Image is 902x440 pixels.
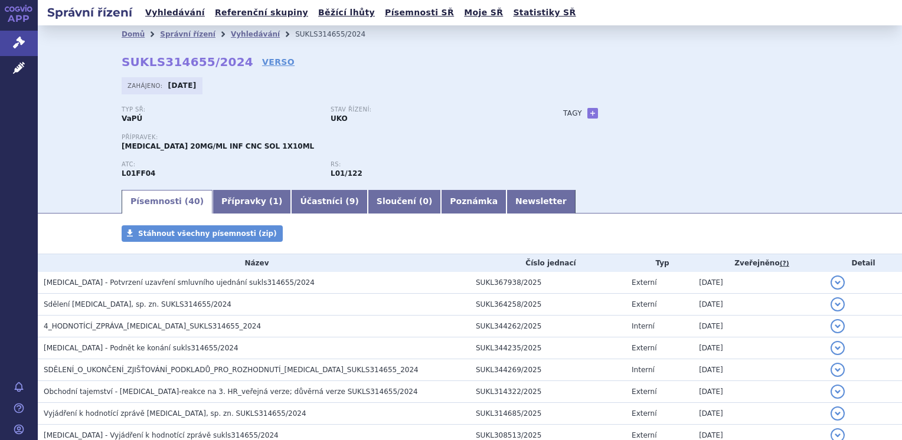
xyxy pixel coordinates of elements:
[632,322,655,330] span: Interní
[168,81,197,90] strong: [DATE]
[295,25,381,43] li: SUKLS314655/2024
[122,169,155,178] strong: AVELUMAB
[626,254,693,272] th: Typ
[470,316,626,337] td: SUKL344262/2025
[44,344,238,352] span: BAVENCIO - Podnět ke konání sukls314655/2024
[470,381,626,403] td: SUKL314322/2025
[381,5,457,21] a: Písemnosti SŘ
[128,81,165,90] span: Zahájeno:
[291,190,367,214] a: Účastníci (9)
[441,190,506,214] a: Poznámka
[470,359,626,381] td: SUKL344269/2025
[122,30,145,38] a: Domů
[470,294,626,316] td: SUKL364258/2025
[587,108,598,119] a: +
[693,381,825,403] td: [DATE]
[693,359,825,381] td: [DATE]
[160,30,215,38] a: Správní řízení
[331,161,528,168] p: RS:
[349,196,355,206] span: 9
[38,254,470,272] th: Název
[632,278,656,287] span: Externí
[44,388,418,396] span: Obchodní tajemství - Bavencio-reakce na 3. HR_veřejná verze; důvěrná verze SUKLS314655/2024
[331,106,528,113] p: Stav řízení:
[122,114,142,123] strong: VaPÚ
[632,366,655,374] span: Interní
[780,260,789,268] abbr: (?)
[632,344,656,352] span: Externí
[831,319,845,333] button: detail
[470,337,626,359] td: SUKL344235/2025
[632,300,656,308] span: Externí
[44,409,306,418] span: Vyjádření k hodnotící zprávě BAVENCIO, sp. zn. SUKLS314655/2024
[632,388,656,396] span: Externí
[693,337,825,359] td: [DATE]
[693,272,825,294] td: [DATE]
[368,190,441,214] a: Sloučení (0)
[632,409,656,418] span: Externí
[693,294,825,316] td: [DATE]
[632,431,656,439] span: Externí
[38,4,142,21] h2: Správní řízení
[211,5,312,21] a: Referenční skupiny
[122,134,540,141] p: Přípravek:
[831,297,845,311] button: detail
[470,272,626,294] td: SUKL367938/2025
[44,322,261,330] span: 4_HODNOTÍCÍ_ZPRÁVA_BAVENCIO_SUKLS314655_2024
[831,406,845,421] button: detail
[231,30,280,38] a: Vyhledávání
[831,275,845,290] button: detail
[509,5,579,21] a: Statistiky SŘ
[122,225,283,242] a: Stáhnout všechny písemnosti (zip)
[188,196,200,206] span: 40
[142,5,208,21] a: Vyhledávání
[831,341,845,355] button: detail
[122,161,319,168] p: ATC:
[44,366,419,374] span: SDĚLENÍ_O_UKONČENÍ_ZJIŠŤOVÁNÍ_PODKLADŮ_PRO_ROZHODNUTÍ_BAVENCIO_SUKLS314655_2024
[331,114,348,123] strong: UKO
[273,196,279,206] span: 1
[460,5,506,21] a: Moje SŘ
[122,55,253,69] strong: SUKLS314655/2024
[331,169,362,178] strong: avelumab
[563,106,582,120] h3: Tagy
[693,316,825,337] td: [DATE]
[262,56,295,68] a: VERSO
[44,278,315,287] span: BAVENCIO - Potvrzení uzavření smluvního ujednání sukls314655/2024
[831,385,845,399] button: detail
[122,106,319,113] p: Typ SŘ:
[423,196,429,206] span: 0
[825,254,902,272] th: Detail
[831,363,845,377] button: detail
[122,190,213,214] a: Písemnosti (40)
[470,254,626,272] th: Číslo jednací
[506,190,576,214] a: Newsletter
[44,300,231,308] span: Sdělení BAVENCIO, sp. zn. SUKLS314655/2024
[138,229,277,238] span: Stáhnout všechny písemnosti (zip)
[213,190,291,214] a: Přípravky (1)
[470,403,626,425] td: SUKL314685/2025
[122,142,314,150] span: [MEDICAL_DATA] 20MG/ML INF CNC SOL 1X10ML
[315,5,378,21] a: Běžící lhůty
[693,403,825,425] td: [DATE]
[44,431,279,439] span: BAVENCIO - Vyjádření k hodnotící zprávě sukls314655/2024
[693,254,825,272] th: Zveřejněno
